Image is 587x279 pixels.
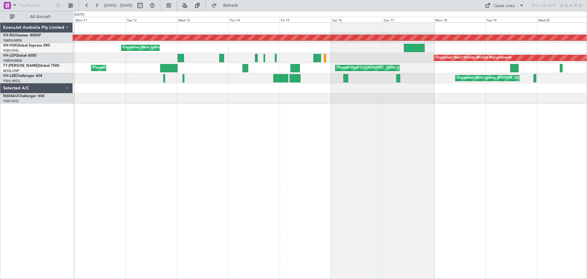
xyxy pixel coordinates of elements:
[228,17,280,22] div: Thu 14
[3,44,50,47] a: VH-VSKGlobal Express XRS
[126,17,177,22] div: Tue 12
[3,34,41,37] a: VH-RIUHawker 800XP
[209,1,246,10] button: Refresh
[93,63,189,73] div: Planned Maint [GEOGRAPHIC_DATA] ([GEOGRAPHIC_DATA])
[3,99,19,104] a: YSSY/SYD
[331,17,382,22] div: Sat 16
[3,94,44,98] a: N604AUChallenger 604
[123,43,198,52] div: Unplanned Maint Sydney ([PERSON_NAME] Intl)
[3,79,20,83] a: YSHL/WOL
[436,53,511,62] div: Unplanned Maint Wichita (Wichita Mid-continent)
[104,3,133,8] span: [DATE] - [DATE]
[19,1,54,10] input: Trip Number
[3,69,19,73] a: WSSL/XSP
[3,48,19,53] a: YSSY/SYD
[3,38,22,43] a: YMEN/MEB
[218,3,244,8] span: Refresh
[177,17,228,22] div: Wed 13
[3,74,42,78] a: VH-L2BChallenger 604
[457,74,532,83] div: Unplanned Maint Sydney ([PERSON_NAME] Intl)
[7,12,66,22] button: All Aircraft
[3,54,16,58] span: VH-LEP
[3,54,36,58] a: VH-LEPGlobal 6000
[482,1,527,10] button: Quick Links
[3,44,17,47] span: VH-VSK
[434,17,485,22] div: Mon 18
[3,74,16,78] span: VH-L2B
[3,58,22,63] a: YMEN/MEB
[74,17,126,22] div: Mon 11
[494,3,515,9] div: Quick Links
[3,94,18,98] span: N604AU
[74,12,84,17] div: [DATE]
[3,64,59,68] a: T7-[PERSON_NAME]Global 7500
[3,34,16,37] span: VH-RIU
[485,17,537,22] div: Tue 19
[337,63,409,73] div: Planned Maint [GEOGRAPHIC_DATA] (Seletar)
[16,15,65,19] span: All Aircraft
[280,17,331,22] div: Fri 15
[3,64,39,68] span: T7-[PERSON_NAME]
[383,17,434,22] div: Sun 17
